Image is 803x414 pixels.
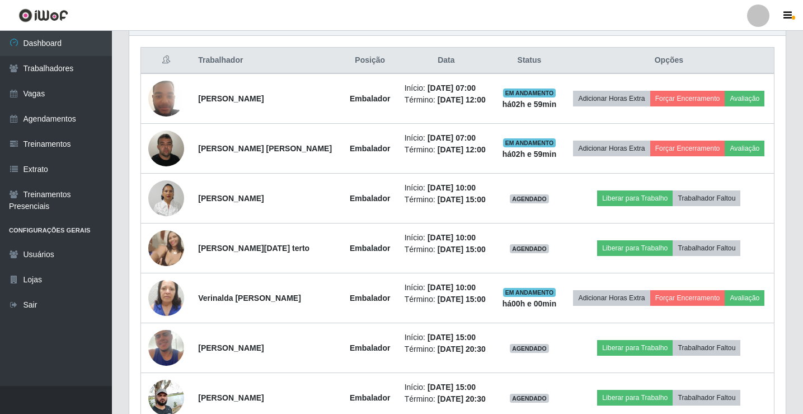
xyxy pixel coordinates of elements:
strong: [PERSON_NAME] [PERSON_NAME] [198,144,332,153]
button: Adicionar Horas Extra [573,290,650,306]
li: Início: [405,132,489,144]
time: [DATE] 07:00 [428,133,476,142]
button: Liberar para Trabalho [597,190,673,206]
strong: Embalador [350,294,390,303]
th: Trabalhador [191,48,342,74]
span: EM ANDAMENTO [503,288,556,297]
li: Término: [405,393,489,405]
img: 1725053831391.jpeg [148,224,184,272]
span: AGENDADO [510,244,549,253]
img: 1694719722854.jpeg [148,75,184,122]
strong: há 02 h e 59 min [503,100,557,109]
strong: [PERSON_NAME] [198,94,264,103]
li: Início: [405,282,489,294]
li: Início: [405,332,489,343]
time: [DATE] 15:00 [428,333,476,342]
strong: [PERSON_NAME] [198,194,264,203]
strong: Embalador [350,94,390,103]
button: Trabalhador Faltou [673,240,740,256]
strong: [PERSON_NAME] [198,393,264,402]
th: Posição [342,48,398,74]
button: Avaliação [725,91,764,106]
button: Liberar para Trabalho [597,340,673,356]
time: [DATE] 07:00 [428,83,476,92]
time: [DATE] 10:00 [428,183,476,192]
strong: [PERSON_NAME][DATE] terto [198,244,309,253]
time: [DATE] 10:00 [428,233,476,242]
strong: Embalador [350,144,390,153]
span: EM ANDAMENTO [503,138,556,147]
strong: há 02 h e 59 min [503,150,557,159]
strong: Embalador [350,194,390,203]
li: Término: [405,144,489,156]
button: Trabalhador Faltou [673,190,740,206]
button: Forçar Encerramento [650,91,725,106]
time: [DATE] 15:00 [438,245,486,254]
button: Adicionar Horas Extra [573,141,650,156]
strong: Embalador [350,343,390,352]
th: Opções [564,48,774,74]
button: Avaliação [725,141,764,156]
li: Término: [405,294,489,305]
img: 1728324895552.jpeg [148,266,184,330]
li: Início: [405,382,489,393]
strong: há 00 h e 00 min [503,299,557,308]
button: Forçar Encerramento [650,141,725,156]
time: [DATE] 20:30 [438,345,486,353]
button: Forçar Encerramento [650,290,725,306]
li: Início: [405,182,489,194]
li: Término: [405,194,489,206]
strong: Embalador [350,244,390,253]
span: AGENDADO [510,194,549,203]
li: Término: [405,94,489,106]
strong: [PERSON_NAME] [198,343,264,352]
th: Data [398,48,495,74]
time: [DATE] 10:00 [428,283,476,292]
time: [DATE] 15:00 [438,295,486,304]
span: AGENDADO [510,394,549,403]
time: [DATE] 12:00 [438,95,486,104]
time: [DATE] 20:30 [438,394,486,403]
button: Adicionar Horas Extra [573,91,650,106]
li: Início: [405,82,489,94]
time: [DATE] 15:00 [438,195,486,204]
img: 1751474916234.jpeg [148,316,184,380]
span: AGENDADO [510,344,549,353]
button: Liberar para Trabalho [597,240,673,256]
strong: Embalador [350,393,390,402]
li: Término: [405,244,489,255]
button: Liberar para Trabalho [597,390,673,406]
button: Avaliação [725,290,764,306]
img: 1714957062897.jpeg [148,124,184,172]
strong: Verinalda [PERSON_NAME] [198,294,301,303]
th: Status [495,48,564,74]
time: [DATE] 15:00 [428,383,476,392]
button: Trabalhador Faltou [673,390,740,406]
button: Trabalhador Faltou [673,340,740,356]
li: Término: [405,343,489,355]
li: Início: [405,232,489,244]
time: [DATE] 12:00 [438,145,486,154]
img: CoreUI Logo [18,8,68,22]
img: 1675303307649.jpeg [148,174,184,222]
span: EM ANDAMENTO [503,89,556,97]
